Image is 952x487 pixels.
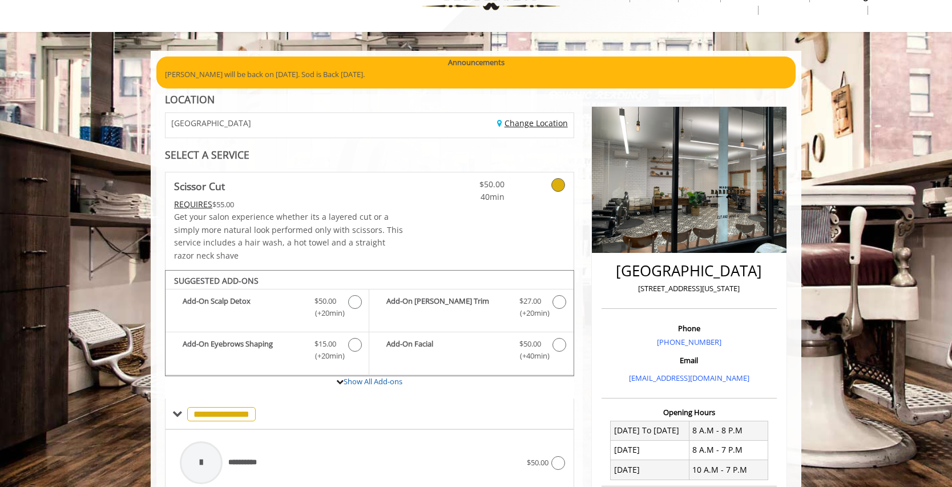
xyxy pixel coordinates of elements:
[611,421,689,440] td: [DATE] To [DATE]
[174,178,225,194] b: Scissor Cut
[513,350,547,362] span: (+40min )
[519,338,541,350] span: $50.00
[344,376,402,387] a: Show All Add-ons
[497,118,568,128] a: Change Location
[165,270,574,376] div: Scissor Cut Add-onS
[174,199,212,210] span: This service needs some Advance to be paid before we block your appointment
[611,440,689,460] td: [DATE]
[386,338,507,362] b: Add-On Facial
[689,460,768,480] td: 10 A.M - 7 P.M
[604,283,774,295] p: [STREET_ADDRESS][US_STATE]
[174,198,404,211] div: $55.00
[604,263,774,279] h2: [GEOGRAPHIC_DATA]
[309,307,342,319] span: (+20min )
[309,350,342,362] span: (+20min )
[314,338,336,350] span: $15.00
[375,295,567,322] label: Add-On Beard Trim
[437,178,505,191] span: $50.00
[604,324,774,332] h3: Phone
[165,69,787,81] p: [PERSON_NAME] will be back on [DATE]. Sod is Back [DATE].
[604,356,774,364] h3: Email
[689,421,768,440] td: 8 A.M - 8 P.M
[171,295,363,322] label: Add-On Scalp Detox
[183,295,303,319] b: Add-On Scalp Detox
[183,338,303,362] b: Add-On Eyebrows Shaping
[386,295,507,319] b: Add-On [PERSON_NAME] Trim
[437,191,505,203] span: 40min
[314,295,336,307] span: $50.00
[519,295,541,307] span: $27.00
[629,373,749,383] a: [EMAIL_ADDRESS][DOMAIN_NAME]
[375,338,567,365] label: Add-On Facial
[602,408,777,416] h3: Opening Hours
[611,460,689,480] td: [DATE]
[171,119,251,127] span: [GEOGRAPHIC_DATA]
[448,57,505,69] b: Announcements
[165,150,574,160] div: SELECT A SERVICE
[174,211,404,262] p: Get your salon experience whether its a layered cut or a simply more natural look performed only ...
[657,337,721,347] a: [PHONE_NUMBER]
[174,275,259,286] b: SUGGESTED ADD-ONS
[165,92,215,106] b: LOCATION
[513,307,547,319] span: (+20min )
[527,457,548,468] span: $50.00
[171,338,363,365] label: Add-On Eyebrows Shaping
[689,440,768,460] td: 8 A.M - 7 P.M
